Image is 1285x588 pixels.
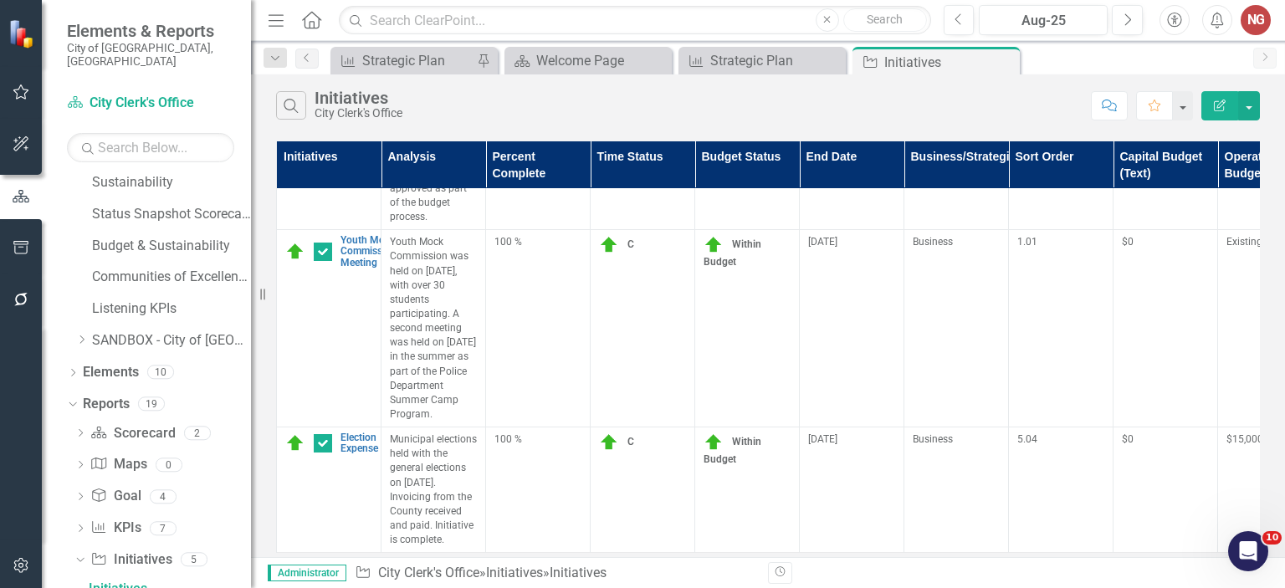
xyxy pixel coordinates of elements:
[181,553,207,567] div: 5
[800,427,904,553] td: Double-Click to Edit
[1017,236,1037,248] span: 1.01
[362,50,473,71] div: Strategic Plan
[67,41,234,69] small: City of [GEOGRAPHIC_DATA], [GEOGRAPHIC_DATA]
[627,238,634,250] span: C
[599,235,619,255] img: C
[683,50,842,71] a: Strategic Plan
[1009,230,1113,427] td: Double-Click to Edit
[867,13,903,26] span: Search
[184,426,211,440] div: 2
[277,230,381,427] td: Double-Click to Edit Right Click for Context Menu
[285,433,305,453] img: C
[90,455,146,474] a: Maps
[710,50,842,71] div: Strategic Plan
[285,242,305,262] img: C
[591,427,695,553] td: Double-Click to Edit
[913,433,953,445] span: Business
[92,205,251,224] a: Status Snapshot Scorecard
[704,436,761,465] span: Within Budget
[486,427,591,553] td: Double-Click to Edit
[150,521,177,535] div: 7
[339,6,930,35] input: Search ClearPoint...
[92,173,251,192] a: Sustainability
[156,458,182,472] div: 0
[90,487,141,506] a: Goal
[1262,531,1282,545] span: 10
[138,397,165,412] div: 19
[1113,230,1218,427] td: Double-Click to Edit
[1009,427,1113,553] td: Double-Click to Edit
[695,230,800,427] td: Double-Click to Edit
[277,427,381,553] td: Double-Click to Edit Right Click for Context Menu
[695,427,800,553] td: Double-Click to Edit
[390,235,477,422] p: Youth Mock Commission was held on [DATE], with over 30 students participating. A second meeting w...
[92,299,251,319] a: Listening KPIs
[90,550,172,570] a: Initiatives
[67,94,234,113] a: City Clerk's Office
[704,432,724,453] img: Within Budget
[843,8,927,32] button: Search
[381,427,486,553] td: Double-Click to Edit
[550,565,607,580] div: Initiatives
[599,432,619,453] img: C
[268,565,346,581] span: Administrator
[90,424,175,443] a: Scorecard
[92,237,251,256] a: Budget & Sustainability
[92,331,251,350] a: SANDBOX - City of [GEOGRAPHIC_DATA]
[381,230,486,427] td: Double-Click to Edit
[884,52,1016,73] div: Initiatives
[340,432,378,454] a: Election Expense
[378,565,479,580] a: City Clerk's Office
[1241,5,1271,35] button: NG
[355,564,755,583] div: » »
[591,230,695,427] td: Double-Click to Edit
[509,50,668,71] a: Welcome Page
[340,235,397,268] a: Youth Mock Commission Meeting
[390,432,477,547] p: Municipal elections held with the general elections on [DATE]. Invoicing from the County received...
[67,21,234,41] span: Elements & Reports
[1226,433,1263,445] span: $15,000
[979,5,1108,35] button: Aug-25
[913,236,953,248] span: Business
[315,89,402,107] div: Initiatives
[808,433,837,445] span: [DATE]
[627,436,634,447] span: C
[92,268,251,287] a: Communities of Excellence
[494,235,581,249] div: 100 %
[1122,433,1134,445] span: $0
[67,133,234,162] input: Search Below...
[536,50,668,71] div: Welcome Page
[83,395,130,414] a: Reports
[1122,236,1134,248] span: $0
[808,236,837,248] span: [DATE]
[985,11,1102,31] div: Aug-25
[704,235,724,255] img: Within Budget
[494,432,581,447] div: 100 %
[1017,433,1037,445] span: 5.04
[90,519,141,538] a: KPIs
[486,230,591,427] td: Double-Click to Edit
[1228,531,1268,571] iframe: Intercom live chat
[1113,427,1218,553] td: Double-Click to Edit
[486,565,543,580] a: Initiatives
[800,230,904,427] td: Double-Click to Edit
[315,107,402,120] div: City Clerk's Office
[150,489,177,504] div: 4
[704,238,761,268] span: Within Budget
[8,19,38,49] img: ClearPoint Strategy
[335,50,473,71] a: Strategic Plan
[83,363,139,382] a: Elements
[904,230,1009,427] td: Double-Click to Edit
[904,427,1009,553] td: Double-Click to Edit
[147,366,174,380] div: 10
